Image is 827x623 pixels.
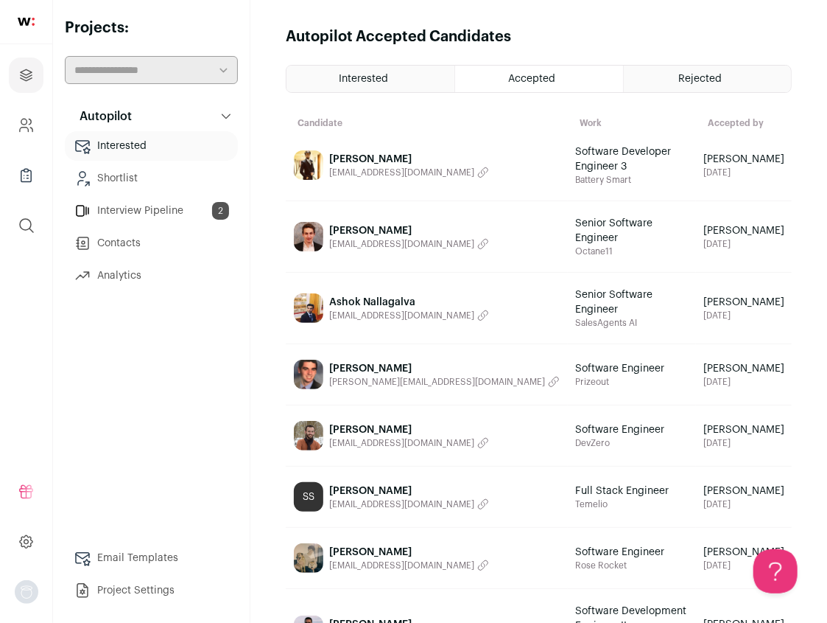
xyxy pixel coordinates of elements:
button: [PERSON_NAME][EMAIL_ADDRESS][DOMAIN_NAME] [329,376,560,388]
th: Accepted by [696,116,792,130]
span: [PERSON_NAME] [703,223,784,238]
a: Rejected [624,66,791,92]
img: c1b6dcef0306d5062478c80918868127d21a1fabf093559cdf307dc82a8625ac.jpg [294,543,323,573]
span: Rejected [678,74,722,84]
h1: Autopilot Accepted Candidates [286,27,511,47]
span: Senior Software Engineer [575,288,689,317]
span: [PERSON_NAME] [703,295,784,310]
a: Interview Pipeline2 [65,196,238,226]
img: a543b51cbad8e9ec9b2991b5bc82c447e8514da73560bef6777039c37e5552e6.jpg [294,421,323,450]
button: [EMAIL_ADDRESS][DOMAIN_NAME] [329,238,489,250]
a: Interested [65,131,238,161]
span: SalesAgents AI [575,317,689,329]
p: Autopilot [71,108,132,125]
span: [PERSON_NAME] [329,545,489,560]
span: [PERSON_NAME] [703,422,784,437]
a: Shortlist [65,164,238,193]
img: 9a2c3238295a680f38403c3e7df5fbd229b79dbae78733b7779def2967adae0a.jpg [294,293,323,323]
h2: Projects: [65,18,238,38]
span: [PERSON_NAME] [703,545,784,560]
a: Email Templates [65,543,238,573]
a: Ashok Nallagalva [EMAIL_ADDRESS][DOMAIN_NAME] [286,274,567,343]
span: Temelio [575,498,689,510]
div: SS [294,482,323,512]
span: [DATE] [703,437,784,449]
span: [PERSON_NAME] [703,152,784,167]
span: [PERSON_NAME] [329,484,489,498]
span: [DATE] [703,376,784,388]
span: [PERSON_NAME] [703,484,784,498]
span: [DATE] [703,310,784,321]
span: Octane11 [575,246,689,257]
th: Work [568,116,696,130]
iframe: Help Scout Beacon - Open [753,549,798,594]
span: [PERSON_NAME] [703,361,784,376]
button: Autopilot [65,102,238,131]
span: Software Engineer [575,422,689,437]
span: Battery Smart [575,174,689,186]
a: SS [PERSON_NAME] [EMAIL_ADDRESS][DOMAIN_NAME] [286,467,567,526]
span: [EMAIL_ADDRESS][DOMAIN_NAME] [329,167,474,178]
span: Rose Rocket [575,560,689,571]
button: [EMAIL_ADDRESS][DOMAIN_NAME] [329,167,489,178]
span: [DATE] [703,167,784,178]
a: [PERSON_NAME] [EMAIL_ADDRESS][DOMAIN_NAME] [286,202,567,271]
a: Projects [9,58,43,93]
span: [EMAIL_ADDRESS][DOMAIN_NAME] [329,560,474,571]
span: [PERSON_NAME] [329,223,489,238]
span: [EMAIL_ADDRESS][DOMAIN_NAME] [329,310,474,321]
img: b99f41c8d6aee12ec953d30c993efca8b399e3e0d5cfc61d30bc857e49a8c902 [294,360,323,389]
img: 2f1fde850eaa1695eedbd284883acf6a5103f93fbdc9630a6e9de87e836d8016.jpg [294,150,323,180]
span: [EMAIL_ADDRESS][DOMAIN_NAME] [329,437,474,449]
span: [EMAIL_ADDRESS][DOMAIN_NAME] [329,498,474,510]
span: [PERSON_NAME] [329,422,489,437]
span: 2 [212,202,229,220]
span: [DATE] [703,560,784,571]
span: Senior Software Engineer [575,216,689,246]
span: Software Developer Engineer 3 [575,145,689,174]
span: [PERSON_NAME][EMAIL_ADDRESS][DOMAIN_NAME] [329,376,545,388]
a: Analytics [65,261,238,290]
button: Open dropdown [15,580,38,604]
th: Candidate [286,116,568,130]
span: [PERSON_NAME] [329,152,489,167]
span: Prizeout [575,376,689,388]
span: Software Engineer [575,361,689,376]
a: Contacts [65,229,238,258]
span: [EMAIL_ADDRESS][DOMAIN_NAME] [329,238,474,250]
button: [EMAIL_ADDRESS][DOMAIN_NAME] [329,560,489,571]
a: [PERSON_NAME] [EMAIL_ADDRESS][DOMAIN_NAME] [286,406,567,465]
a: [PERSON_NAME] [PERSON_NAME][EMAIL_ADDRESS][DOMAIN_NAME] [286,345,567,404]
span: [PERSON_NAME] [329,361,560,376]
span: [DATE] [703,498,784,510]
a: [PERSON_NAME] [EMAIL_ADDRESS][DOMAIN_NAME] [286,529,567,588]
button: [EMAIL_ADDRESS][DOMAIN_NAME] [329,437,489,449]
a: Interested [286,66,454,92]
img: nopic.png [15,580,38,604]
span: Ashok Nallagalva [329,295,489,310]
span: Accepted [508,74,555,84]
span: Software Engineer [575,545,689,560]
a: Project Settings [65,576,238,605]
button: [EMAIL_ADDRESS][DOMAIN_NAME] [329,498,489,510]
a: Company Lists [9,158,43,193]
a: [PERSON_NAME] [EMAIL_ADDRESS][DOMAIN_NAME] [286,130,567,200]
button: [EMAIL_ADDRESS][DOMAIN_NAME] [329,310,489,321]
span: DevZero [575,437,689,449]
img: aa18d1fa4b7d9424c251f48859128a3857a81a5003555d5188bda87a7d7e0b32 [294,222,323,251]
span: [DATE] [703,238,784,250]
span: Full Stack Engineer [575,484,689,498]
span: Interested [339,74,388,84]
img: wellfound-shorthand-0d5821cbd27db2630d0214b213865d53afaa358527fdda9d0ea32b1df1b89c2c.svg [18,18,35,26]
a: Company and ATS Settings [9,108,43,143]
